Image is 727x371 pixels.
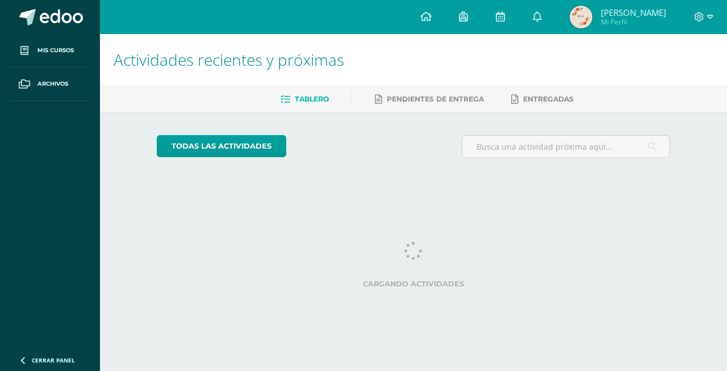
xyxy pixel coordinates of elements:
a: Tablero [281,90,329,108]
img: b615be58030fd70c835e0a894b558410.png [570,6,592,28]
label: Cargando actividades [157,280,671,288]
span: Actividades recientes y próximas [114,49,344,70]
a: Archivos [9,68,91,101]
span: Tablero [295,95,329,103]
span: Entregadas [523,95,574,103]
a: todas las Actividades [157,135,286,157]
span: [PERSON_NAME] [601,7,666,18]
input: Busca una actividad próxima aquí... [462,136,670,158]
span: Mis cursos [37,46,74,55]
a: Pendientes de entrega [375,90,484,108]
a: Entregadas [511,90,574,108]
span: Cerrar panel [32,356,75,364]
span: Archivos [37,79,68,88]
span: Pendientes de entrega [387,95,484,103]
a: Mis cursos [9,34,91,68]
span: Mi Perfil [601,17,666,27]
